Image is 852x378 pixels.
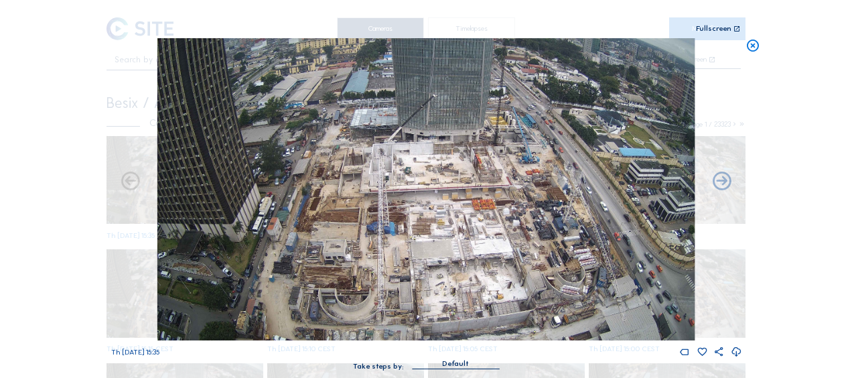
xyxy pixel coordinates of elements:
div: Take steps by: [353,363,404,370]
i: Back [711,171,733,193]
i: Forward [119,171,141,193]
span: Th [DATE] 15:35 [111,348,159,357]
img: Image [157,38,695,340]
div: Fullscreen [696,25,731,33]
div: Default [412,358,499,369]
div: Default [442,358,469,370]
